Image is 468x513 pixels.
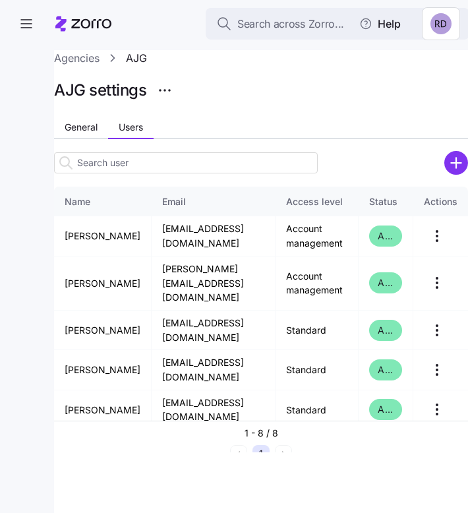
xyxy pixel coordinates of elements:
[245,427,278,440] div: 1 - 8 / 8
[54,80,146,100] h1: AJG settings
[54,390,152,430] td: [PERSON_NAME]
[54,311,152,350] td: [PERSON_NAME]
[152,390,276,430] td: [EMAIL_ADDRESS][DOMAIN_NAME]
[119,123,143,132] span: Users
[54,152,318,173] input: Search user
[275,445,292,462] button: Next page
[276,256,359,311] td: Account management
[252,445,270,462] button: 1
[237,16,344,32] span: Search across Zorro...
[162,195,264,209] div: Email
[276,350,359,390] td: Standard
[444,151,468,175] svg: add icon
[54,350,152,390] td: [PERSON_NAME]
[430,13,452,34] img: 6d862e07fa9c5eedf81a4422c42283ac
[126,50,147,67] a: AJG
[276,311,359,350] td: Standard
[378,362,394,378] span: Activated
[65,123,98,132] span: General
[286,195,348,209] div: Access level
[424,195,457,209] div: Actions
[378,228,394,244] span: Activated
[230,445,247,462] button: Previous page
[359,16,401,32] span: Help
[378,275,394,291] span: Activated
[378,402,394,417] span: Activated
[152,216,276,256] td: [EMAIL_ADDRESS][DOMAIN_NAME]
[152,350,276,390] td: [EMAIL_ADDRESS][DOMAIN_NAME]
[54,216,152,256] td: [PERSON_NAME]
[369,195,402,209] div: Status
[54,50,100,67] a: Agencies
[276,216,359,256] td: Account management
[276,390,359,430] td: Standard
[54,256,152,311] td: [PERSON_NAME]
[378,322,394,338] span: Activated
[152,256,276,311] td: [PERSON_NAME][EMAIL_ADDRESS][DOMAIN_NAME]
[65,195,140,209] div: Name
[152,311,276,350] td: [EMAIL_ADDRESS][DOMAIN_NAME]
[349,11,411,37] button: Help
